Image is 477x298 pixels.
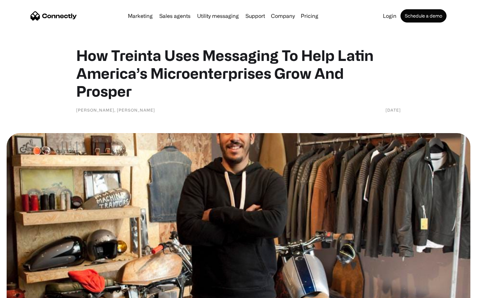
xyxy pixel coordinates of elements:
aside: Language selected: English [7,286,40,296]
h1: How Treinta Uses Messaging To Help Latin America’s Microenterprises Grow And Prosper [76,46,401,100]
a: Marketing [125,13,155,19]
a: Login [380,13,399,19]
a: Pricing [298,13,321,19]
div: [PERSON_NAME], [PERSON_NAME] [76,107,155,113]
a: Support [243,13,268,19]
div: [DATE] [386,107,401,113]
a: Sales agents [157,13,193,19]
div: Company [271,11,295,21]
ul: Language list [13,286,40,296]
a: Schedule a demo [400,9,447,23]
a: Utility messaging [194,13,241,19]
